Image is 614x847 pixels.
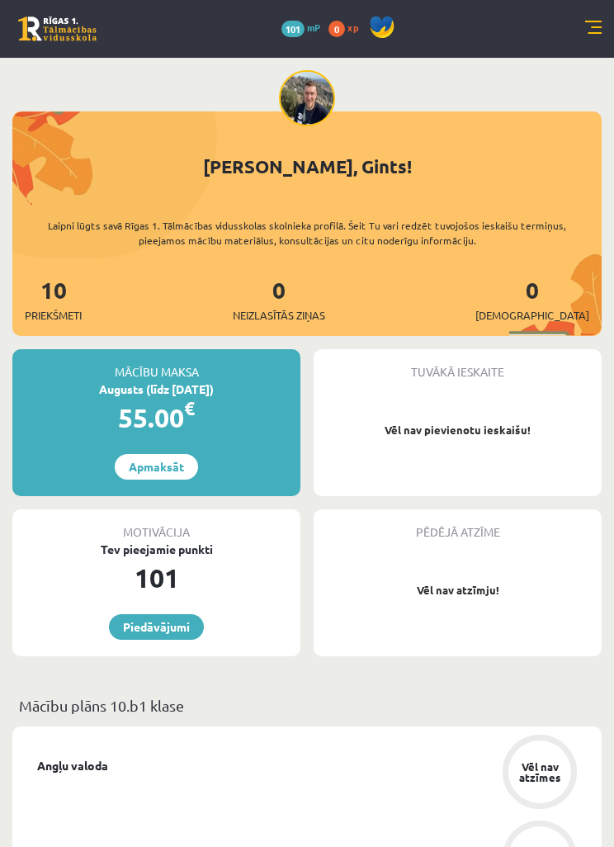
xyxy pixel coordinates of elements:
a: Angļu valoda [37,757,108,774]
div: 101 [12,558,300,598]
div: Laipni lūgts savā Rīgas 1. Tālmācības vidusskolas skolnieka profilā. Šeit Tu vari redzēt tuvojošo... [12,218,602,248]
a: 0 xp [328,21,366,34]
span: mP [307,21,320,34]
div: Mācību maksa [12,349,300,381]
a: 10Priekšmeti [25,275,82,324]
span: 101 [281,21,305,37]
p: Vēl nav pievienotu ieskaišu! [322,422,593,438]
p: Vēl nav atzīmju! [322,582,593,599]
a: Vēl nav atzīmes [486,735,593,812]
span: [DEMOGRAPHIC_DATA] [475,307,589,324]
span: Neizlasītās ziņas [233,307,325,324]
img: Gints Endelis [279,70,335,126]
div: Vēl nav atzīmes [517,761,563,783]
div: Pēdējā atzīme [314,509,602,541]
span: Priekšmeti [25,307,82,324]
div: Motivācija [12,509,300,541]
div: Augusts (līdz [DATE]) [12,381,300,398]
a: 0Neizlasītās ziņas [233,275,325,324]
span: 0 [328,21,345,37]
a: 0[DEMOGRAPHIC_DATA] [475,275,589,324]
span: xp [347,21,358,34]
div: Tev pieejamie punkti [12,541,300,558]
div: Tuvākā ieskaite [314,349,602,381]
div: 55.00 [12,398,300,438]
a: Rīgas 1. Tālmācības vidusskola [18,17,97,41]
span: € [184,396,195,420]
p: Mācību plāns 10.b1 klase [19,694,595,717]
a: Apmaksāt [115,454,198,480]
a: Piedāvājumi [109,614,204,640]
div: [PERSON_NAME], Gints! [12,153,602,180]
